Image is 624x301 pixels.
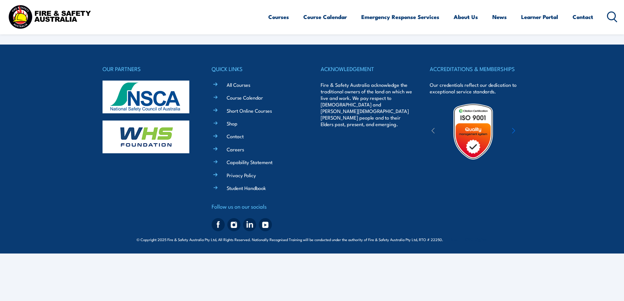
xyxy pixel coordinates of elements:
[430,64,521,73] h4: ACCREDITATIONS & MEMBERSHIPS
[227,159,273,165] a: Capability Statement
[573,8,593,26] a: Contact
[451,237,487,242] span: Site:
[321,82,412,127] p: Fire & Safety Australia acknowledge the traditional owners of the land on which we live and work....
[103,81,189,113] img: nsca-logo-footer
[492,8,507,26] a: News
[212,64,303,73] h4: QUICK LINKS
[321,64,412,73] h4: ACKNOWLEDGEMENT
[430,82,521,95] p: Our credentials reflect our dedication to exceptional service standards.
[212,202,303,211] h4: Follow us on our socials
[227,81,250,88] a: All Courses
[227,133,244,140] a: Contact
[464,236,487,242] a: KND Digital
[227,172,256,179] a: Privacy Policy
[103,121,189,153] img: whs-logo-footer
[227,184,266,191] a: Student Handbook
[227,146,244,153] a: Careers
[444,103,502,160] img: Untitled design (19)
[268,8,289,26] a: Courses
[361,8,439,26] a: Emergency Response Services
[521,8,558,26] a: Learner Portal
[227,107,272,114] a: Short Online Courses
[137,236,487,242] span: © Copyright 2025 Fire & Safety Australia Pty Ltd, All Rights Reserved. Nationally Recognised Trai...
[502,120,559,143] img: ewpa-logo
[103,64,194,73] h4: OUR PARTNERS
[227,120,237,127] a: Shop
[454,8,478,26] a: About Us
[303,8,347,26] a: Course Calendar
[227,94,263,101] a: Course Calendar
